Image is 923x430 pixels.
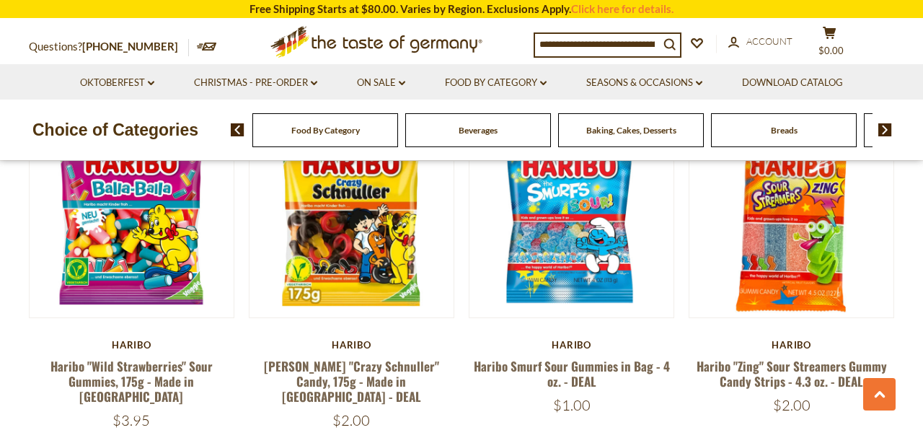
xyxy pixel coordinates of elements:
img: Haribo [689,114,893,318]
img: Haribo [469,114,674,318]
a: Haribo "Zing" Sour Streamers Gummy Candy Strips - 4.3 oz. - DEAL [697,357,887,390]
a: Food By Category [445,75,547,91]
a: Christmas - PRE-ORDER [194,75,317,91]
a: [PHONE_NUMBER] [82,40,178,53]
a: Food By Category [291,125,360,136]
a: Seasons & Occasions [586,75,702,91]
a: Download Catalog [742,75,843,91]
img: next arrow [878,123,892,136]
a: Beverages [459,125,498,136]
p: Questions? [29,38,189,56]
a: Baking, Cakes, Desserts [586,125,676,136]
img: previous arrow [231,123,244,136]
span: $0.00 [818,45,844,56]
span: Account [746,35,792,47]
div: Haribo [469,339,674,351]
div: Haribo [249,339,454,351]
a: On Sale [357,75,405,91]
a: [PERSON_NAME] "Crazy Schnuller" Candy, 175g - Made in [GEOGRAPHIC_DATA] - DEAL [264,357,439,406]
a: Account [728,34,792,50]
span: $2.00 [773,396,811,414]
a: Breads [771,125,798,136]
img: Haribo [30,114,234,318]
a: Click here for details. [571,2,674,15]
a: Haribo "Wild Strawberries" Sour Gummies, 175g - Made in [GEOGRAPHIC_DATA] [50,357,213,406]
span: $2.00 [332,411,370,429]
span: $1.00 [553,396,591,414]
a: Haribo Smurf Sour Gummies in Bag - 4 oz. - DEAL [474,357,670,390]
img: Haribo [249,114,454,318]
div: Haribo [29,339,234,351]
a: Oktoberfest [80,75,154,91]
div: Haribo [689,339,894,351]
button: $0.00 [808,26,851,62]
span: $3.95 [112,411,150,429]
